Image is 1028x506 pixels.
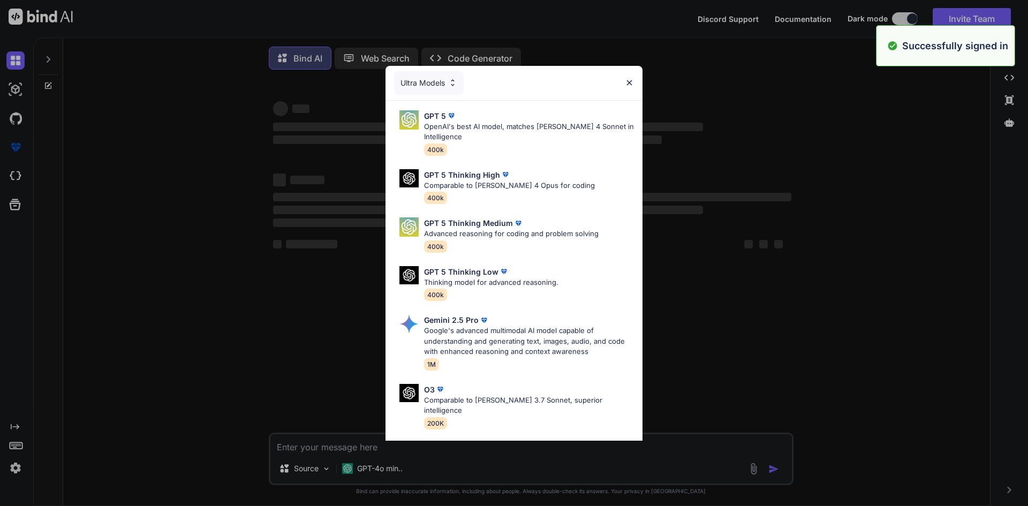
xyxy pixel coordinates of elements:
img: premium [498,266,509,277]
span: 400k [424,192,447,204]
p: GPT 5 Thinking Low [424,266,498,277]
img: premium [500,169,511,180]
img: Pick Models [448,78,457,87]
img: premium [479,315,489,326]
p: GPT 5 [424,110,446,122]
p: Advanced reasoning for coding and problem solving [424,229,599,239]
img: Pick Models [399,384,419,403]
p: GPT 5 Thinking High [424,169,500,180]
img: Pick Models [399,266,419,285]
span: 200K [424,417,447,429]
p: Successfully signed in [902,39,1008,53]
p: Comparable to [PERSON_NAME] 4 Opus for coding [424,180,595,191]
span: 400k [424,289,447,301]
img: Pick Models [399,110,419,130]
p: Google's advanced multimodal AI model capable of understanding and generating text, images, audio... [424,326,634,357]
p: O3 [424,384,435,395]
img: alert [887,39,898,53]
img: close [625,78,634,87]
p: GPT 5 Thinking Medium [424,217,513,229]
img: premium [435,384,445,395]
img: premium [513,218,524,229]
img: Pick Models [399,217,419,237]
img: premium [446,110,457,121]
img: Pick Models [399,314,419,334]
p: Thinking model for advanced reasoning. [424,277,558,288]
span: 400k [424,144,447,156]
span: 400k [424,240,447,253]
p: OpenAI's best AI model, matches [PERSON_NAME] 4 Sonnet in Intelligence [424,122,634,142]
p: Gemini 2.5 Pro [424,314,479,326]
span: 1M [424,358,439,371]
p: Comparable to [PERSON_NAME] 3.7 Sonnet, superior intelligence [424,395,634,416]
div: Ultra Models [394,71,464,95]
img: Pick Models [399,169,419,188]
